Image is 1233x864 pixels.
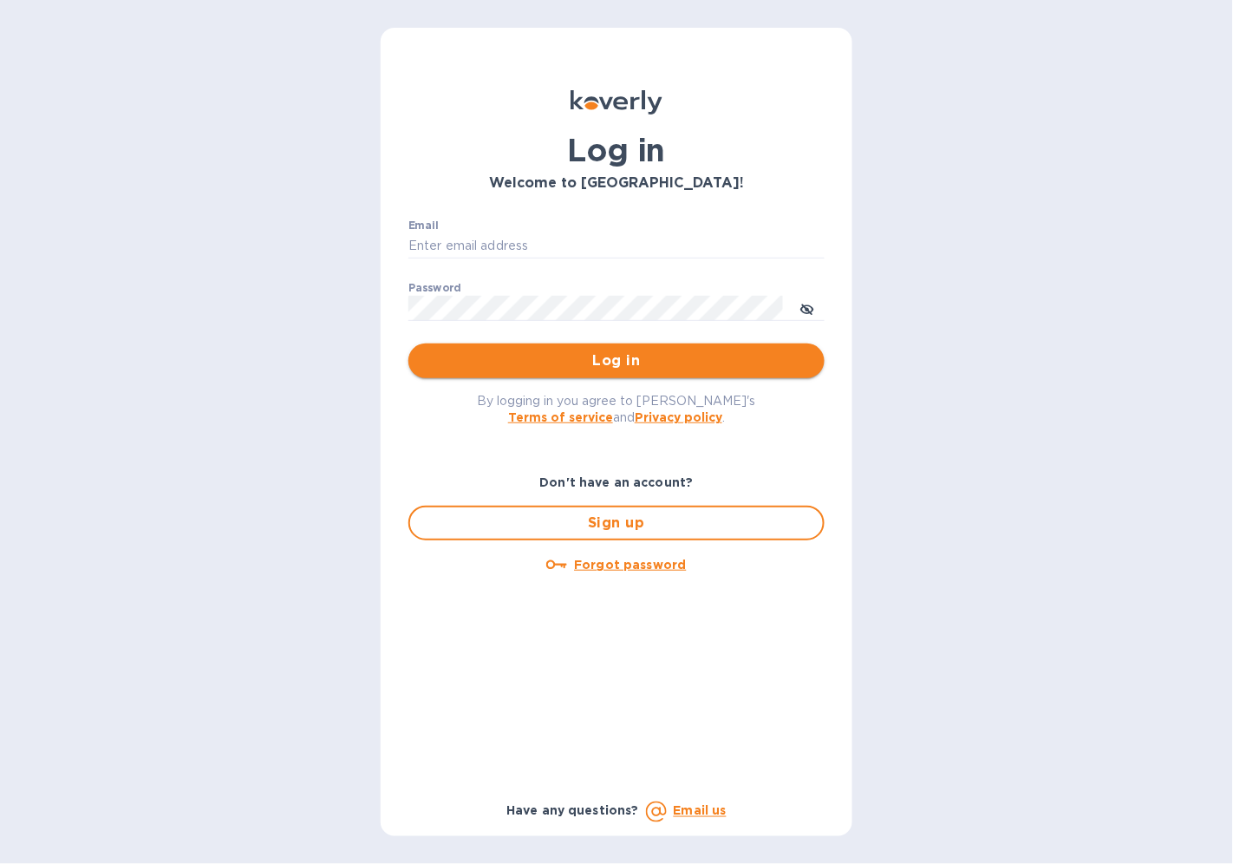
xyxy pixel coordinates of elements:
[790,291,825,325] button: toggle password visibility
[635,410,722,424] a: Privacy policy
[408,344,825,378] button: Log in
[408,220,439,231] label: Email
[508,410,613,424] a: Terms of service
[408,132,825,168] h1: Log in
[408,233,825,259] input: Enter email address
[506,803,639,817] b: Have any questions?
[422,350,811,371] span: Log in
[674,804,727,818] a: Email us
[571,90,662,115] img: Koverly
[478,394,756,424] span: By logging in you agree to [PERSON_NAME]'s and .
[424,513,809,533] span: Sign up
[408,175,825,192] h3: Welcome to [GEOGRAPHIC_DATA]!
[574,558,686,572] u: Forgot password
[540,475,694,489] b: Don't have an account?
[408,283,461,293] label: Password
[408,506,825,540] button: Sign up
